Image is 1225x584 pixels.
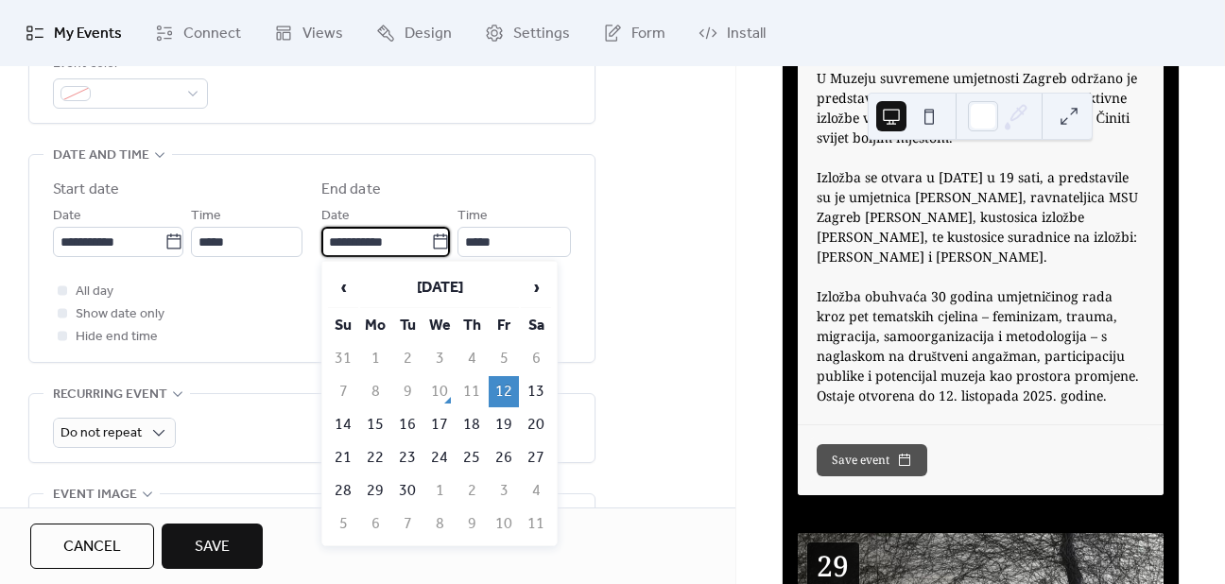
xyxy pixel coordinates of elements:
td: 15 [360,409,390,440]
span: Save [195,536,230,558]
td: 20 [521,409,551,440]
button: Save [162,524,263,569]
td: 5 [489,343,519,374]
a: Settings [471,8,584,59]
span: › [522,268,550,306]
td: 3 [489,475,519,507]
th: Sa [521,310,551,341]
td: 21 [328,442,358,473]
span: Install [727,23,766,45]
span: Date and time [53,145,149,167]
td: 7 [392,508,423,540]
span: Connect [183,23,241,45]
div: Event color [53,53,204,76]
td: 2 [457,475,487,507]
th: We [424,310,455,341]
td: 22 [360,442,390,473]
span: Hide end time [76,326,158,349]
td: 19 [489,409,519,440]
td: 3 [424,343,455,374]
td: 7 [328,376,358,407]
th: Mo [360,310,390,341]
td: 10 [489,508,519,540]
td: 1 [360,343,390,374]
a: Form [589,8,680,59]
span: All day [76,281,113,303]
span: Cancel [63,536,121,558]
td: 5 [328,508,358,540]
td: 9 [457,508,487,540]
td: 16 [392,409,423,440]
button: Cancel [30,524,154,569]
span: Date [321,205,350,228]
span: Design [405,23,452,45]
td: 26 [489,442,519,473]
td: 11 [521,508,551,540]
span: Settings [513,23,570,45]
th: Th [457,310,487,341]
td: 4 [521,475,551,507]
span: Do not repeat [60,421,142,446]
div: Start date [53,179,119,201]
a: My Events [11,8,136,59]
td: 4 [457,343,487,374]
span: Time [191,205,221,228]
th: Fr [489,310,519,341]
span: Recurring event [53,384,167,406]
td: 9 [392,376,423,407]
td: 25 [457,442,487,473]
td: 27 [521,442,551,473]
td: 24 [424,442,455,473]
td: 10 [424,376,455,407]
td: 13 [521,376,551,407]
a: Connect [141,8,255,59]
td: 12 [489,376,519,407]
div: 29 [817,552,849,580]
td: 14 [328,409,358,440]
span: Views [302,23,343,45]
a: Design [362,8,466,59]
td: 6 [360,508,390,540]
th: [DATE] [360,267,519,308]
a: Install [684,8,780,59]
td: 11 [457,376,487,407]
span: Form [631,23,665,45]
td: 1 [424,475,455,507]
a: Views [260,8,357,59]
th: Su [328,310,358,341]
span: Show date only [76,303,164,326]
td: 2 [392,343,423,374]
td: 18 [457,409,487,440]
span: Date [53,205,81,228]
td: 8 [360,376,390,407]
span: ‹ [329,268,357,306]
td: 29 [360,475,390,507]
td: 17 [424,409,455,440]
div: End date [321,179,381,201]
td: 30 [392,475,423,507]
span: My Events [54,23,122,45]
th: Tu [392,310,423,341]
td: 31 [328,343,358,374]
span: Time [457,205,488,228]
td: 8 [424,508,455,540]
button: Save event [817,444,927,476]
td: 6 [521,343,551,374]
div: U Muzeju suvremene umjetnosti Zagreb održano je predstavljanje prve sveobuhvatne retrospektivne i... [798,68,1164,405]
td: 23 [392,442,423,473]
span: Event image [53,484,137,507]
td: 28 [328,475,358,507]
